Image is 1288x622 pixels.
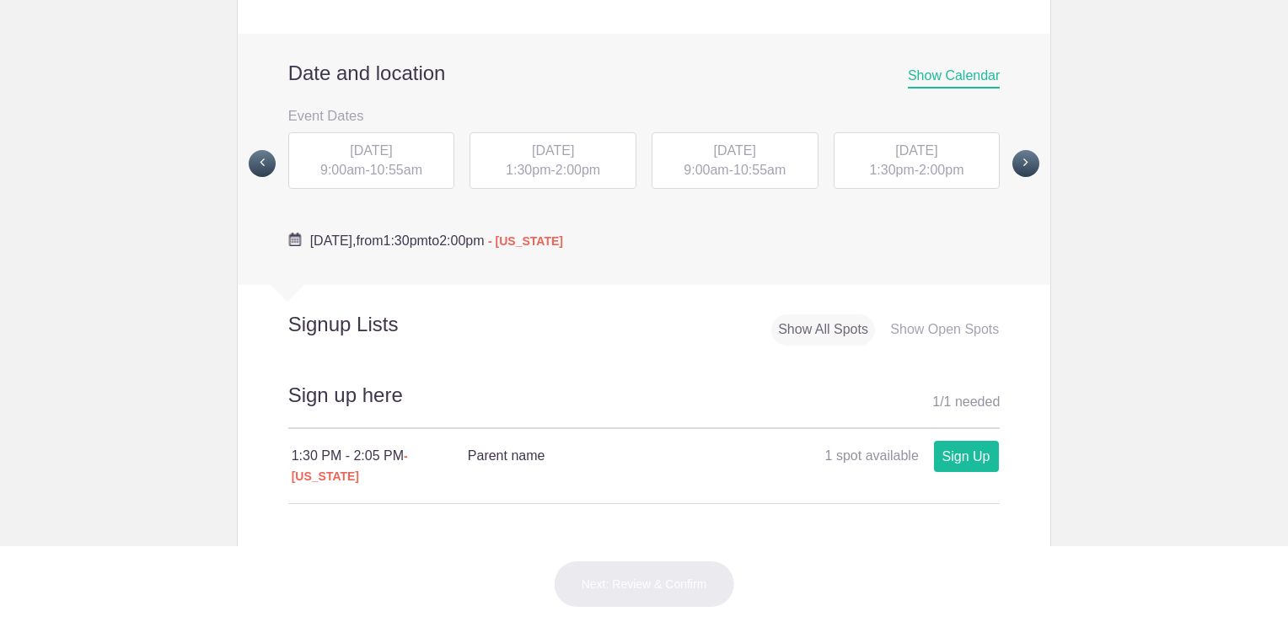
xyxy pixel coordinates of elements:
span: 2:00pm [919,163,963,177]
h2: Sign up here [288,381,1001,429]
div: 1:30 PM - 2:05 PM [292,446,468,486]
span: - [US_STATE] [488,234,563,248]
span: [DATE] [350,143,392,158]
div: - [288,132,455,190]
button: [DATE] 1:30pm-2:00pm [469,131,637,190]
span: 2:00pm [439,233,484,248]
h3: Event Dates [288,103,1001,128]
div: Show Open Spots [883,314,1006,346]
a: Sign Up [934,441,999,472]
span: Show Calendar [908,68,1000,88]
span: 1 spot available [825,448,919,463]
span: 1:30pm [383,233,427,248]
span: - [US_STATE] [292,449,408,483]
span: 1:30pm [506,163,550,177]
button: [DATE] 9:00am-10:55am [651,131,819,190]
span: 9:00am [320,163,365,177]
div: - [834,132,1001,190]
div: - [652,132,818,190]
span: [DATE] [895,143,937,158]
span: from to [310,233,563,248]
button: Next: Review & Confirm [554,560,735,608]
span: [DATE], [310,233,357,248]
div: - [470,132,636,190]
button: [DATE] 9:00am-10:55am [287,131,456,190]
div: Show All Spots [771,314,875,346]
h2: Signup Lists [238,312,509,337]
span: 10:55am [733,163,786,177]
span: 10:55am [370,163,422,177]
h4: Parent name [468,446,733,466]
button: [DATE] 1:30pm-2:00pm [833,131,1001,190]
span: / [940,394,943,409]
span: 9:00am [684,163,728,177]
img: Cal purple [288,233,302,246]
span: 2:00pm [555,163,600,177]
div: 1 1 needed [932,389,1000,415]
span: 1:30pm [869,163,914,177]
span: [DATE] [532,143,574,158]
h2: Date and location [288,61,1001,86]
span: [DATE] [714,143,756,158]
